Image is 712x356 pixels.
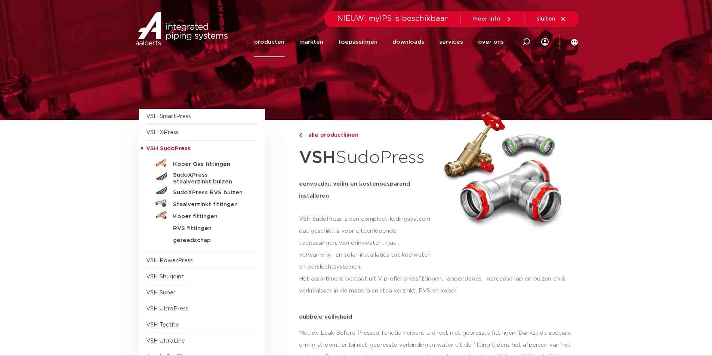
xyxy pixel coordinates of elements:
a: downloads [392,27,424,57]
a: producten [254,27,284,57]
a: VSH UltraLine [146,338,185,344]
p: VSH SudoPress is een compleet leidingsysteem dat geschikt is voor uiteenlopende toepassingen, van... [299,213,434,273]
h5: SudoXPress RVS buizen [173,189,247,196]
a: VSH UltraPress [146,306,188,312]
a: toepassingen [338,27,377,57]
a: SudoXPress Staalverzinkt buizen [146,169,258,185]
span: sluiten [536,16,555,22]
p: dubbele veiligheid [299,314,574,320]
span: alle productlijnen [304,132,358,138]
a: Koper Gas fittingen [146,157,258,169]
span: NIEUW: myIPS is beschikbaar [337,15,448,22]
h5: RVS fittingen [173,225,247,232]
a: markten [299,27,323,57]
img: chevron-right.svg [299,133,302,138]
a: VSH XPress [146,130,179,135]
h5: Koper Gas fittingen [173,161,247,168]
h5: Koper fittingen [173,213,247,220]
nav: Menu [254,27,504,57]
a: VSH PowerPress [146,258,193,263]
a: services [439,27,463,57]
a: meer info [472,16,512,22]
div: my IPS [541,27,549,57]
strong: eenvoudig, veilig en kostenbesparend installeren [299,181,410,199]
a: sluiten [536,16,567,22]
a: VSH SmartPress [146,114,191,119]
p: Het assortiment bestaat uit V-profiel pressfittingen, -appendages, -gereedschap en buizen en is v... [299,273,574,297]
a: SudoXPress RVS buizen [146,185,258,197]
span: meer info [472,16,501,22]
a: VSH Tectite [146,322,179,328]
h5: SudoXPress Staalverzinkt buizen [173,172,247,185]
a: RVS fittingen [146,221,258,233]
a: Koper fittingen [146,209,258,221]
h5: Staalverzinkt fittingen [173,201,247,208]
a: VSH Super [146,290,176,295]
a: alle productlijnen [299,131,434,140]
a: gereedschap [146,233,258,245]
h5: gereedschap [173,237,247,244]
a: Staalverzinkt fittingen [146,197,258,209]
a: over ons [478,27,504,57]
a: VSH Shurjoint [146,274,184,279]
span: VSH SudoPress [146,146,191,151]
strong: VSH [299,149,336,166]
h1: SudoPress [299,143,434,172]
